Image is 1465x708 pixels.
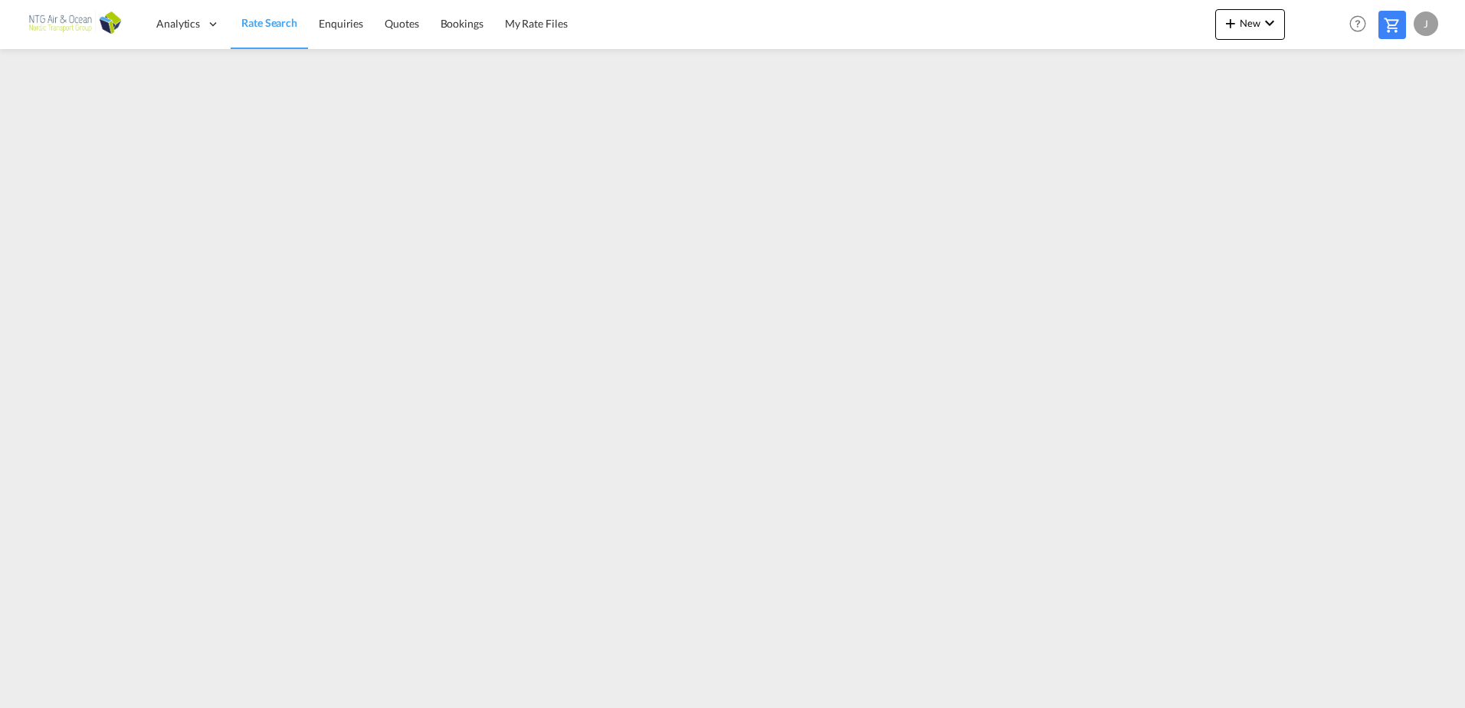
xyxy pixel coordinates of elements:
span: My Rate Files [505,17,568,30]
span: Rate Search [241,16,297,29]
span: Bookings [441,17,483,30]
div: Help [1345,11,1378,38]
div: J [1414,11,1438,36]
md-icon: icon-chevron-down [1260,14,1279,32]
span: Quotes [385,17,418,30]
span: Enquiries [319,17,363,30]
span: Analytics [156,16,200,31]
button: icon-plus 400-fgNewicon-chevron-down [1215,9,1285,40]
img: e656f910b01211ecad38b5b032e214e6.png [23,7,126,41]
span: Help [1345,11,1371,37]
span: New [1221,17,1279,29]
md-icon: icon-plus 400-fg [1221,14,1240,32]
